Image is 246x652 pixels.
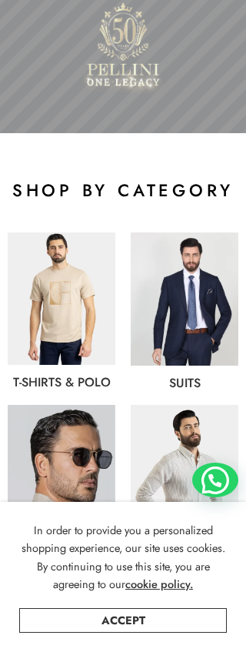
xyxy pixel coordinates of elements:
[19,608,227,633] a: Accept
[22,522,225,592] span: In order to provide you a personalized shopping experience, our site uses cookies. By continuing ...
[8,179,238,202] h2: shop by category
[169,374,201,392] a: Suits
[125,575,193,593] a: cookie policy.
[13,373,111,391] a: T-Shirts & Polo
